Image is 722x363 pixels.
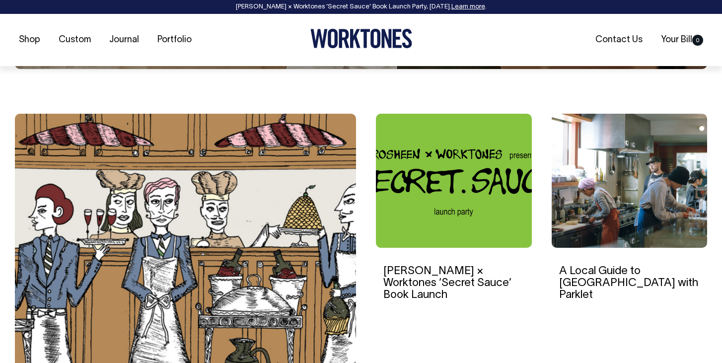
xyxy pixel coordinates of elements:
a: [PERSON_NAME] × Worktones ‘Secret Sauce’ Book Launch [383,266,511,300]
a: Learn more [451,4,485,10]
a: Contact Us [591,32,647,48]
a: A Local Guide to [GEOGRAPHIC_DATA] with Parklet [559,266,698,300]
a: Journal [105,32,143,48]
div: [PERSON_NAME] × Worktones ‘Secret Sauce’ Book Launch Party, [DATE]. . [10,3,712,10]
a: Portfolio [153,32,196,48]
img: Rosheen Kaul × Worktones ‘Secret Sauce’ Book Launch [376,114,532,248]
span: 0 [692,35,703,46]
a: Shop [15,32,44,48]
img: A Local Guide to Tokyo with Parklet [552,114,708,248]
a: Your Bill0 [657,32,707,48]
a: Custom [55,32,95,48]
